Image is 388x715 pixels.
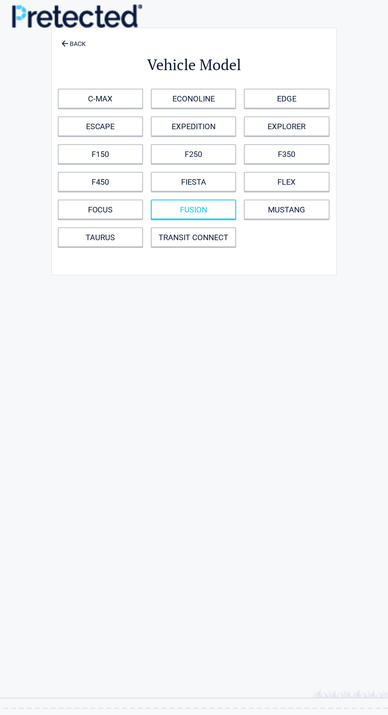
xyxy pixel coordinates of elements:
a: TAURUS [58,227,143,247]
a: FOCUS [58,200,143,220]
a: ECONOLINE [151,89,236,109]
a: FIESTA [151,172,236,192]
a: F350 [244,144,329,164]
img: Main Logo [12,4,142,28]
a: ESCAPE [58,117,143,136]
a: F150 [58,144,143,164]
a: EXPEDITION [151,117,236,136]
a: F450 [58,172,143,192]
a: EXPLORER [244,117,329,136]
a: F250 [151,144,236,164]
a: C-MAX [58,89,143,109]
a: TRANSIT CONNECT [151,227,236,247]
a: EDGE [244,89,329,109]
a: BACK [60,33,88,47]
h2: Vehicle Model [56,55,333,75]
a: FUSION [151,200,236,220]
a: MUSTANG [244,200,329,220]
a: FLEX [244,172,329,192]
